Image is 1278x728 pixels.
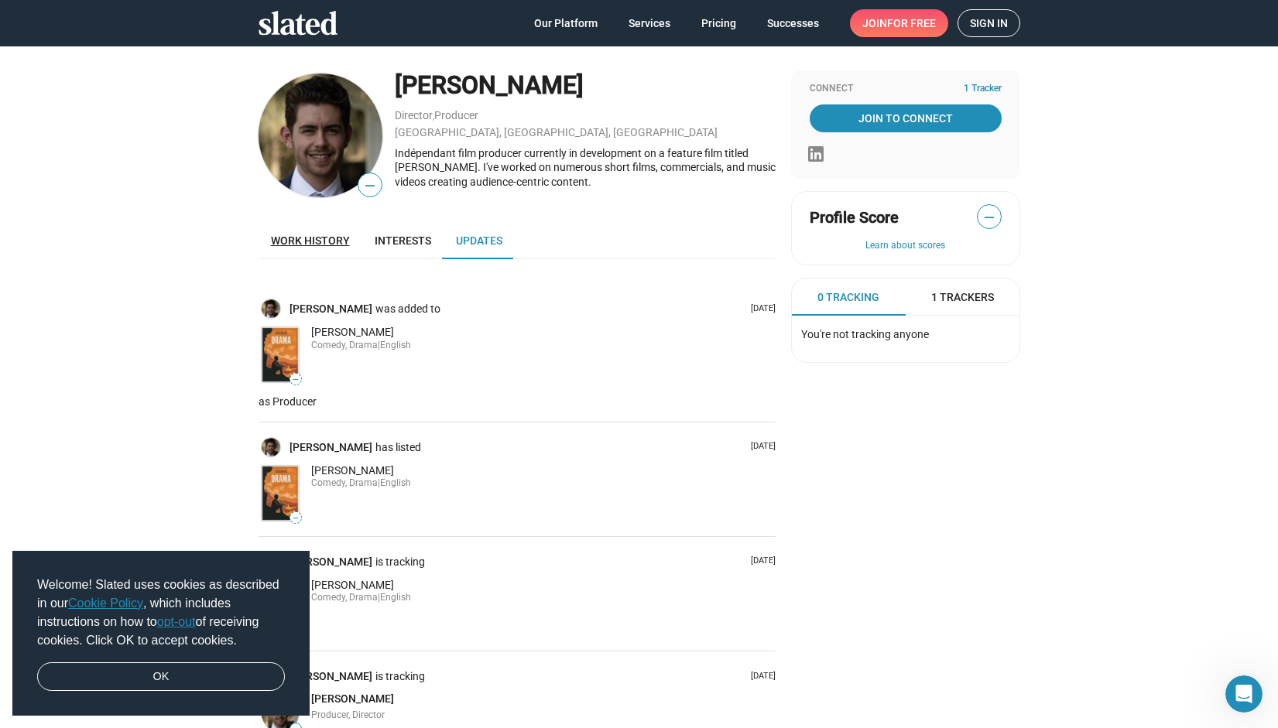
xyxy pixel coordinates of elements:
span: — [978,207,1001,227]
a: dismiss cookie message [37,662,285,692]
span: — [358,176,382,196]
a: Director [395,109,433,121]
span: Join To Connect [813,104,999,132]
span: — [290,375,301,384]
span: Profile Score [810,207,899,228]
a: [PERSON_NAME] [290,669,375,684]
img: Dillon DiPietro [262,438,280,456]
span: Comedy, Drama [311,340,378,350]
p: as Producer [259,395,776,409]
a: Pricing [689,9,749,37]
span: English [380,340,411,350]
p: [DATE] [745,555,776,567]
span: was added to [375,302,444,316]
a: Join To Connect [810,104,1002,132]
img: Matthew [262,327,299,382]
span: English [380,592,411,603]
span: [PERSON_NAME] [311,692,394,705]
span: , [433,112,434,121]
span: Services [629,9,670,37]
a: Services [616,9,683,37]
p: [DATE] [745,441,776,453]
a: Cookie Policy [68,596,143,610]
span: is tracking [375,669,428,684]
span: Interests [375,234,431,247]
span: Comedy, Drama [311,592,378,603]
span: | [378,340,380,350]
a: Our Platform [522,9,610,37]
a: Successes [755,9,831,37]
span: Producer, Director [311,709,385,720]
a: Interests [362,222,444,259]
span: has listed [375,440,424,455]
div: cookieconsent [12,551,310,716]
p: [DATE] [745,303,776,315]
a: [PERSON_NAME] [290,555,375,569]
span: 1 Trackers [931,290,994,305]
span: Successes [767,9,819,37]
span: Our Platform [534,9,598,37]
img: Dillon DiPietro [262,299,280,318]
span: 0 Tracking [817,290,879,305]
a: Updates [444,222,515,259]
div: Indépendant film producer currently in development on a feature film titled [PERSON_NAME]. I've w... [395,146,776,190]
span: [PERSON_NAME] [311,326,394,338]
img: Dillon DiPietro [259,73,382,197]
span: Comedy, Drama [311,477,378,488]
span: for free [887,9,936,37]
a: Sign in [958,9,1020,37]
span: is tracking [375,555,428,569]
span: 1 Tracker [964,83,1002,95]
a: Work history [259,222,362,259]
span: [PERSON_NAME] [311,579,394,591]
div: [PERSON_NAME] [395,69,776,102]
a: [PERSON_NAME] [311,692,394,706]
span: Pricing [701,9,736,37]
a: Producer [434,109,478,121]
p: [DATE] [745,671,776,682]
a: [PERSON_NAME] [290,302,375,316]
span: You're not tracking anyone [801,328,929,340]
a: [GEOGRAPHIC_DATA], [GEOGRAPHIC_DATA], [GEOGRAPHIC_DATA] [395,126,718,138]
span: Join [862,9,936,37]
span: | [378,477,380,488]
span: | [378,592,380,603]
span: Work history [271,234,350,247]
a: opt-out [157,615,196,628]
span: — [290,514,301,522]
span: Welcome! Slated uses cookies as described in our , which includes instructions on how to of recei... [37,576,285,650]
div: Connect [810,83,1002,95]
span: Updates [456,234,502,247]
span: Sign in [970,10,1008,36]
span: English [380,477,411,488]
a: [PERSON_NAME] [290,440,375,455]
button: Learn about scores [810,240,1002,252]
a: Joinfor free [850,9,948,37]
iframe: Intercom live chat [1225,675,1263,713]
span: [PERSON_NAME] [311,464,394,477]
img: Matthew [262,466,299,521]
